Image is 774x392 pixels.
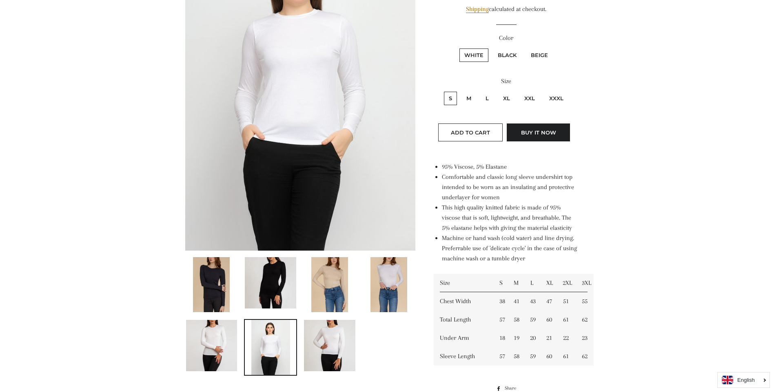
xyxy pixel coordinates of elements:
[442,204,572,231] span: This high quality knitted fabric is made of 95% viscose that is soft, lightweight, and breathable...
[557,311,576,329] td: 61
[576,274,594,292] td: 3XL
[540,274,557,292] td: XL
[540,347,557,366] td: 60
[304,320,355,371] img: Load image into Gallery viewer, Women&#39;s Long Sleeve Viscose Top
[493,311,508,329] td: 57
[493,292,508,311] td: 38
[508,292,524,311] td: 41
[245,257,296,308] img: Load image into Gallery viewer, Women&#39;s Long Sleeve Viscose Top
[576,347,594,366] td: 62
[508,347,524,366] td: 58
[737,377,755,383] i: English
[434,4,579,14] div: calculated at checkout.
[524,329,541,347] td: 20
[466,5,489,13] a: Shipping
[508,274,524,292] td: M
[451,129,490,136] span: Add to Cart
[370,257,407,312] img: Load image into Gallery viewer, Women&#39;s Long Sleeve Viscose Top
[557,347,576,366] td: 61
[507,123,570,141] button: Buy it now
[434,292,493,311] td: Chest Width
[434,33,579,43] label: Color
[498,92,515,105] label: XL
[311,257,348,312] img: Load image into Gallery viewer, Women&#39;s Long Sleeve Viscose Top
[508,311,524,329] td: 58
[442,234,577,262] span: Machine or hand wash (cold water) and line drying. Preferrable use of 'delicate cycle' in the cas...
[557,329,576,347] td: 22
[508,329,524,347] td: 19
[524,347,541,366] td: 59
[526,48,553,62] label: Beige
[576,292,594,311] td: 55
[434,311,493,329] td: Total Length
[576,329,594,347] td: 23
[442,163,507,170] span: 95% Viscose, 5% Elastane
[540,329,557,347] td: 21
[524,274,541,292] td: L
[493,347,508,366] td: 57
[544,92,568,105] label: XXXL
[186,320,237,371] img: Load image into Gallery viewer, Women&#39;s Long Sleeve Viscose Top
[193,257,230,312] img: Load image into Gallery viewer, Women&#39;s Long Sleeve Viscose Top
[461,92,476,105] label: M
[557,274,576,292] td: 2XL
[576,311,594,329] td: 62
[434,274,493,292] td: Size
[493,274,508,292] td: S
[557,292,576,311] td: 51
[444,92,457,105] label: S
[493,48,521,62] label: Black
[481,92,494,105] label: L
[540,292,557,311] td: 47
[438,123,503,141] button: Add to Cart
[524,311,541,329] td: 59
[722,376,765,384] a: English
[434,347,493,366] td: Sleeve Length
[524,292,541,311] td: 43
[493,329,508,347] td: 18
[519,92,540,105] label: XXL
[251,320,291,375] img: Load image into Gallery viewer, Women&#39;s Long Sleeve Viscose Top
[540,311,557,329] td: 60
[442,173,574,201] span: Comfortable and classic long sleeve undershirt top intended to be worn as an insulating and prote...
[434,329,493,347] td: Under Arm
[459,48,488,62] label: White
[434,76,579,86] label: Size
